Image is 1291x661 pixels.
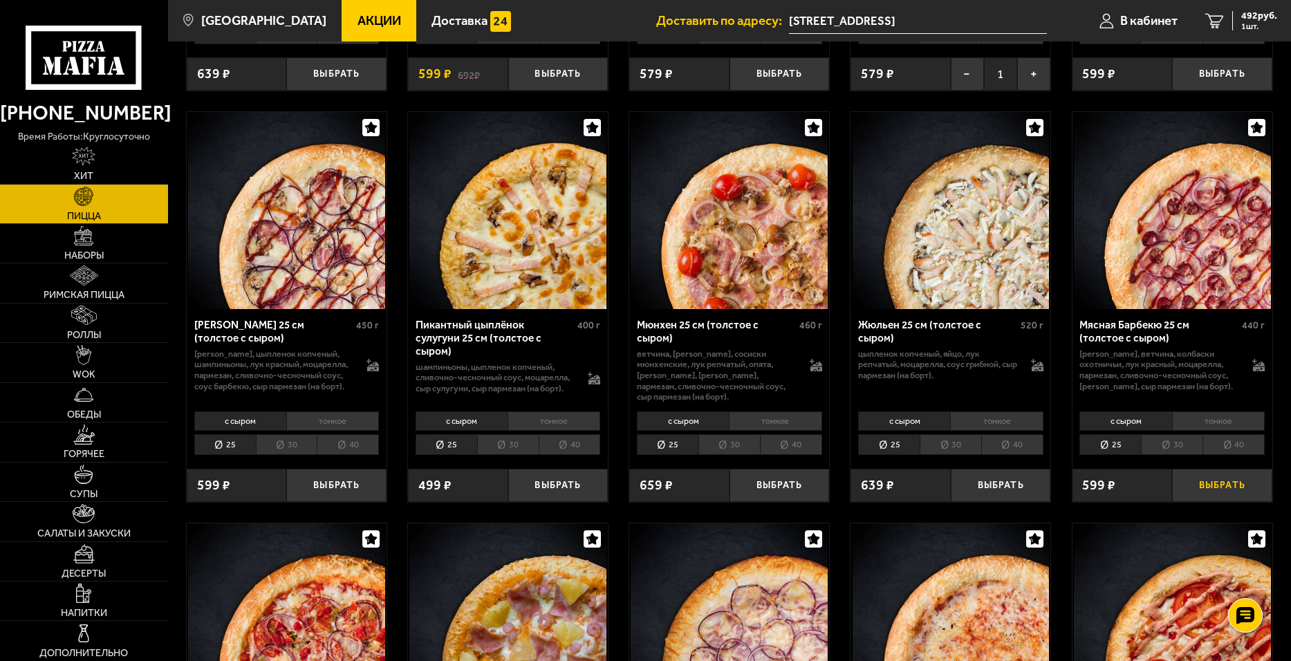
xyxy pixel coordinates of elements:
[981,434,1043,456] li: 40
[637,411,729,431] li: с сыром
[1079,411,1171,431] li: с сыром
[861,478,894,492] span: 639 ₽
[409,112,606,309] img: Пикантный цыплёнок сулугуни 25 см (толстое с сыром)
[194,319,353,344] div: [PERSON_NAME] 25 см (толстое с сыром)
[61,608,107,618] span: Напитки
[637,319,796,344] div: Мюнхен 25 см (толстое с сыром)
[577,319,600,331] span: 400 г
[458,67,480,80] s: 692 ₽
[508,411,600,431] li: тонкое
[201,15,326,28] span: [GEOGRAPHIC_DATA]
[67,212,101,221] span: Пицца
[194,434,256,456] li: 25
[799,319,822,331] span: 460 г
[73,370,95,380] span: WOK
[950,411,1043,431] li: тонкое
[64,449,104,459] span: Горячее
[656,15,789,28] span: Доставить по адресу:
[629,112,829,309] a: Мюнхен 25 см (толстое с сыром)
[1079,319,1238,344] div: Мясная Барбекю 25 см (толстое с сыром)
[1079,348,1238,391] p: [PERSON_NAME], ветчина, колбаски охотничьи, лук красный, моцарелла, пармезан, сливочно-чесночный ...
[1241,22,1277,30] span: 1 шт.
[44,290,124,300] span: Римская пицца
[858,348,1017,381] p: цыпленок копченый, яйцо, лук репчатый, моцарелла, соус грибной, сыр пармезан (на борт).
[1172,57,1272,91] button: Выбрать
[1141,434,1202,456] li: 30
[539,434,601,456] li: 40
[416,362,575,394] p: шампиньоны, цыпленок копченый, сливочно-чесночный соус, моцарелла, сыр сулугуни, сыр пармезан (на...
[356,319,379,331] span: 450 г
[416,434,477,456] li: 25
[1242,319,1265,331] span: 440 г
[477,434,539,456] li: 30
[951,469,1051,502] button: Выбрать
[853,112,1050,309] img: Жюльен 25 см (толстое с сыром)
[1021,319,1043,331] span: 520 г
[197,478,230,492] span: 599 ₽
[920,434,981,456] li: 30
[951,57,984,91] button: −
[508,57,609,91] button: Выбрать
[640,478,673,492] span: 659 ₽
[1074,112,1271,309] img: Мясная Барбекю 25 см (толстое с сыром)
[418,67,452,80] span: 599 ₽
[431,15,487,28] span: Доставка
[1172,411,1265,431] li: тонкое
[62,569,106,579] span: Десерты
[74,171,93,181] span: Хит
[1079,434,1141,456] li: 25
[64,251,104,261] span: Наборы
[408,112,608,309] a: Пикантный цыплёнок сулугуни 25 см (толстое с сыром)
[698,434,760,456] li: 30
[729,411,821,431] li: тонкое
[851,112,1050,309] a: Жюльен 25 см (толстое с сыром)
[789,8,1047,34] input: Ваш адрес доставки
[286,57,387,91] button: Выбрать
[631,112,828,309] img: Мюнхен 25 см (толстое с сыром)
[858,319,1017,344] div: Жюльен 25 см (толстое с сыром)
[1082,67,1115,80] span: 599 ₽
[858,411,950,431] li: с сыром
[1120,15,1178,28] span: В кабинет
[256,434,317,456] li: 30
[984,57,1017,91] span: 1
[286,469,387,502] button: Выбрать
[286,411,379,431] li: тонкое
[197,67,230,80] span: 639 ₽
[1072,112,1272,309] a: Мясная Барбекю 25 см (толстое с сыром)
[1241,11,1277,21] span: 492 руб.
[508,469,609,502] button: Выбрать
[858,434,920,456] li: 25
[194,411,286,431] li: с сыром
[416,319,575,357] div: Пикантный цыплёнок сулугуни 25 см (толстое с сыром)
[1172,469,1272,502] button: Выбрать
[357,15,401,28] span: Акции
[637,434,698,456] li: 25
[188,112,385,309] img: Чикен Барбекю 25 см (толстое с сыром)
[730,57,830,91] button: Выбрать
[1202,434,1265,456] li: 40
[187,112,387,309] a: Чикен Барбекю 25 см (толстое с сыром)
[640,67,673,80] span: 579 ₽
[637,348,796,402] p: ветчина, [PERSON_NAME], сосиски мюнхенские, лук репчатый, опята, [PERSON_NAME], [PERSON_NAME], па...
[67,410,101,420] span: Обеды
[37,529,131,539] span: Салаты и закуски
[416,411,508,431] li: с сыром
[194,348,353,391] p: [PERSON_NAME], цыпленок копченый, шампиньоны, лук красный, моцарелла, пармезан, сливочно-чесночны...
[730,469,830,502] button: Выбрать
[1017,57,1050,91] button: +
[70,490,97,499] span: Супы
[760,434,822,456] li: 40
[39,649,128,658] span: Дополнительно
[861,67,894,80] span: 579 ₽
[490,11,510,31] img: 15daf4d41897b9f0e9f617042186c801.svg
[418,478,452,492] span: 499 ₽
[317,434,379,456] li: 40
[67,330,101,340] span: Роллы
[1082,478,1115,492] span: 599 ₽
